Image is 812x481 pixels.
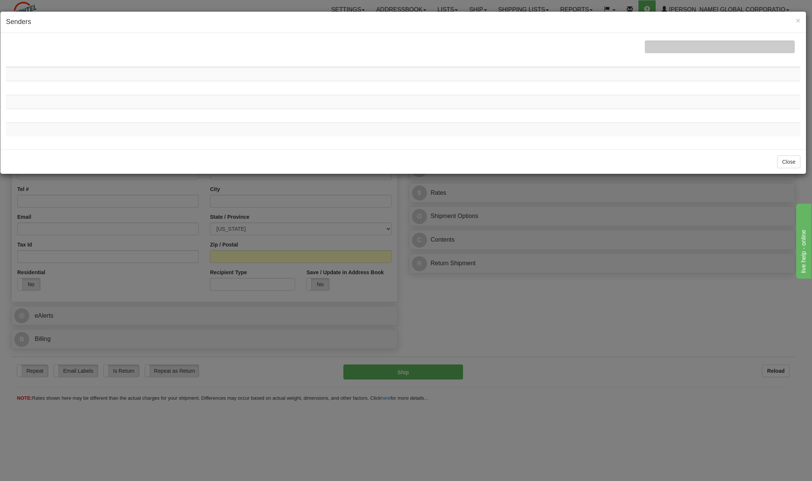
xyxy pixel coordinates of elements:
h4: Senders [6,17,800,27]
iframe: chat widget [795,202,811,279]
button: Close [777,155,800,168]
div: live help - online [6,4,69,13]
button: Close [796,16,800,24]
span: × [796,16,800,25]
